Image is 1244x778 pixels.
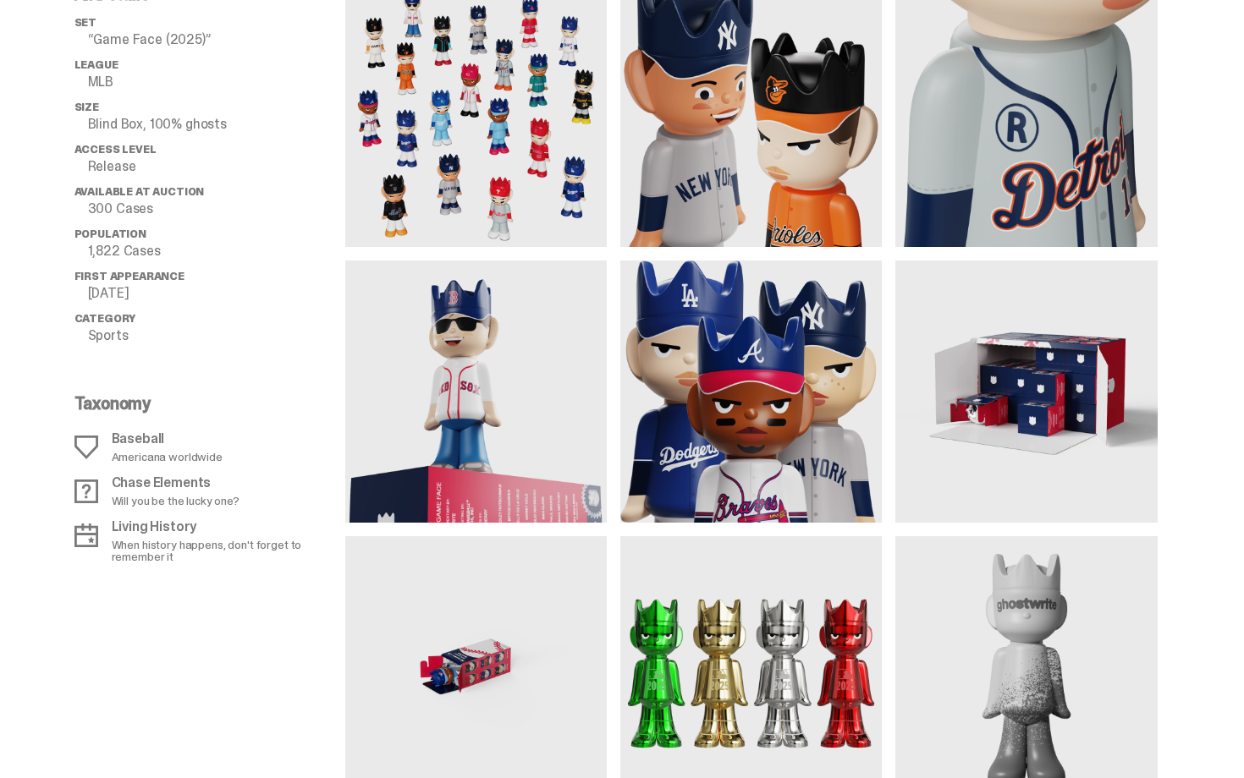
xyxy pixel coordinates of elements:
img: media gallery image [620,260,882,522]
img: media gallery image [895,260,1157,522]
p: Americana worldwide [112,451,223,463]
p: Taxonomy [74,395,335,412]
p: 1,822 Cases [88,244,345,258]
p: [DATE] [88,287,345,300]
p: Baseball [112,432,223,446]
p: Release [88,160,345,173]
span: set [74,15,97,30]
p: When history happens, don't forget to remember it [112,539,335,562]
span: Available at Auction [74,184,205,199]
p: Chase Elements [112,476,239,490]
img: media gallery image [345,260,607,522]
p: “Game Face (2025)” [88,33,345,47]
p: Sports [88,329,345,342]
p: 300 Cases [88,202,345,216]
span: Category [74,311,136,326]
span: Access Level [74,142,157,156]
span: League [74,58,118,72]
p: Blind Box, 100% ghosts [88,118,345,131]
span: Size [74,100,99,114]
span: First Appearance [74,269,184,283]
p: MLB [88,75,345,89]
p: Will you be the lucky one? [112,495,239,507]
p: Living History [112,520,335,534]
span: Population [74,227,146,241]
